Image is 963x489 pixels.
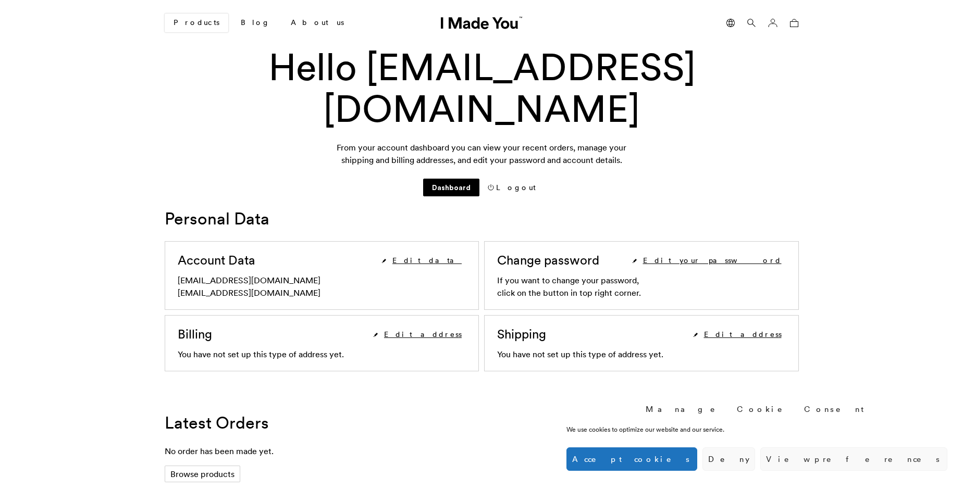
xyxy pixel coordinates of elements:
[165,445,799,457] p: No order has been made yet.
[165,46,799,130] h2: Hello [EMAIL_ADDRESS][DOMAIN_NAME]
[424,179,479,196] a: Dashboard
[702,447,755,471] button: Deny
[178,326,212,343] p: Billing
[643,256,782,265] span: Edit your password
[325,141,638,166] p: From your account dashboard you can view your recent orders, manage your shipping and billing add...
[165,466,240,482] a: Browse products
[178,252,255,269] p: Account Data
[497,252,599,269] p: Change password
[497,348,786,360] p: You have not set up this type of address yet.
[232,14,278,32] a: Blog
[566,447,697,471] button: Accept cookies
[646,404,869,415] div: Manage Cookie Consent
[384,330,462,339] span: Edit address
[178,348,466,360] p: You have not set up this type of address yet.
[704,330,782,339] span: Edit address
[566,425,793,434] div: We use cookies to optimize our website and our service.
[488,179,536,196] a: Logout
[165,413,799,433] h2: Latest Orders
[282,14,352,32] a: About us
[760,447,947,471] button: View preferences
[497,274,786,299] p: If you want to change your password, click on the button in top right corner.
[165,209,799,229] h2: Personal Data
[178,274,466,286] p: [EMAIL_ADDRESS][DOMAIN_NAME]
[392,256,462,265] span: Edit data
[178,286,466,299] p: [EMAIL_ADDRESS][DOMAIN_NAME]
[497,326,546,343] p: Shipping
[165,14,228,32] a: Products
